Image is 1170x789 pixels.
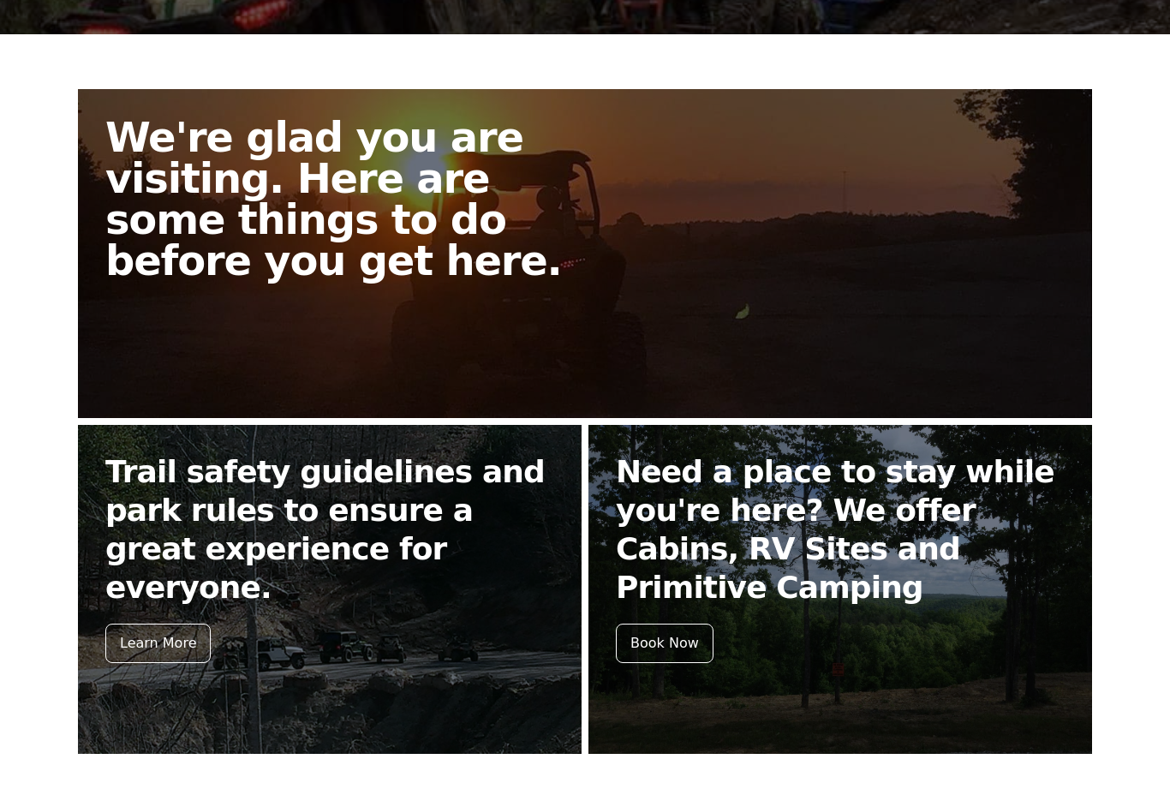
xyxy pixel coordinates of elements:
[78,89,1092,418] a: We're glad you are visiting. Here are some things to do before you get here.
[616,452,1065,607] h2: Need a place to stay while you're here? We offer Cabins, RV Sites and Primitive Camping
[105,452,554,607] h2: Trail safety guidelines and park rules to ensure a great experience for everyone.
[105,117,599,281] h2: We're glad you are visiting. Here are some things to do before you get here.
[588,425,1092,754] a: Need a place to stay while you're here? We offer Cabins, RV Sites and Primitive Camping Book Now
[78,425,582,754] a: Trail safety guidelines and park rules to ensure a great experience for everyone. Learn More
[105,624,211,663] div: Learn More
[616,624,713,663] div: Book Now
